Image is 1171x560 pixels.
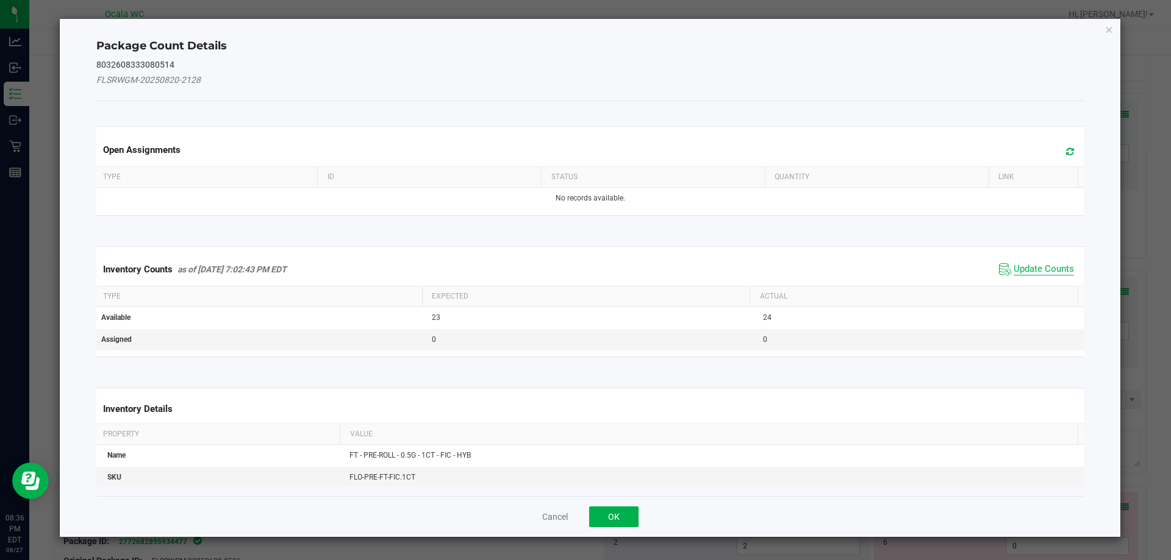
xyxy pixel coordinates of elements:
[1014,263,1074,275] span: Update Counts
[101,313,131,322] span: Available
[775,172,809,181] span: Quantity
[763,335,767,344] span: 0
[103,403,173,414] span: Inventory Details
[350,430,373,438] span: Value
[177,264,287,274] span: as of [DATE] 7:02:43 PM EDT
[94,188,1087,209] td: No records available.
[328,172,334,181] span: ID
[103,144,181,155] span: Open Assignments
[103,430,139,438] span: Property
[103,292,121,300] span: Type
[101,335,132,344] span: Assigned
[349,451,471,459] span: FT - PRE-ROLL - 0.5G - 1CT - FIC - HYB
[349,473,415,481] span: FLO-PRE-FT-FIC.1CT
[12,463,49,499] iframe: Resource center
[760,292,787,300] span: Actual
[103,172,121,181] span: Type
[96,38,1084,54] h4: Package Count Details
[96,76,1084,85] h5: FLSRWGM-20250820-2128
[1105,22,1114,37] button: Close
[432,335,436,344] span: 0
[998,172,1014,181] span: Link
[103,264,173,275] span: Inventory Counts
[542,511,568,523] button: Cancel
[432,313,440,322] span: 23
[432,292,468,300] span: Expected
[107,451,126,459] span: Name
[107,473,121,481] span: SKU
[96,60,1084,69] h5: 8032608333080514
[589,506,639,527] button: OK
[763,313,772,322] span: 24
[551,172,578,181] span: Status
